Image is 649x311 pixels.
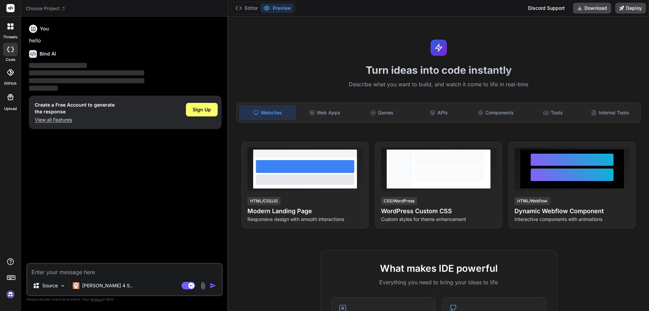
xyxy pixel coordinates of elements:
[35,102,115,115] h1: Create a Free Account to generate the response
[26,5,66,12] span: Choose Project
[29,70,144,75] span: ‌
[4,106,17,112] label: Upload
[29,37,221,45] p: hello
[26,296,223,303] p: Always double-check its answers. Your in Bind
[29,63,87,68] span: ‌
[42,282,58,289] p: Source
[468,106,524,120] div: Components
[524,3,569,14] div: Discord Support
[29,86,58,91] span: ‌
[4,81,17,86] label: GitHub
[6,57,15,63] label: code
[247,216,363,223] p: Responsive design with smooth interactions
[233,3,261,13] button: Editor
[247,206,363,216] h4: Modern Landing Page
[381,197,417,205] div: CSS/WordPress
[615,3,646,14] button: Deploy
[82,282,133,289] p: [PERSON_NAME] 4 S..
[381,206,496,216] h4: WordPress Custom CSS
[193,106,211,113] span: Sign Up
[40,25,49,32] h6: You
[525,106,581,120] div: Tools
[381,216,496,223] p: Custom styles for theme enhancement
[91,297,103,301] span: privacy
[239,106,296,120] div: Websites
[5,289,16,300] img: signin
[40,50,56,57] h6: Bind AI
[261,3,294,13] button: Preview
[582,106,638,120] div: Internal Tools
[73,282,79,289] img: Claude 4 Sonnet
[232,80,645,89] p: Describe what you want to build, and watch it come to life in real-time
[514,206,630,216] h4: Dynamic Webflow Component
[3,34,18,40] label: threads
[232,64,645,76] h1: Turn ideas into code instantly
[411,106,467,120] div: APIs
[354,106,410,120] div: Games
[247,197,281,205] div: HTML/CSS/JS
[514,197,550,205] div: HTML/Webflow
[210,282,216,289] img: icon
[35,116,115,123] p: View all Features
[514,216,630,223] p: Interactive components with animations
[199,282,207,290] img: attachment
[332,278,546,286] p: Everything you need to bring your ideas to life
[297,106,353,120] div: Web Apps
[60,283,66,289] img: Pick Models
[29,78,144,83] span: ‌
[573,3,611,14] button: Download
[332,261,546,275] h2: What makes IDE powerful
